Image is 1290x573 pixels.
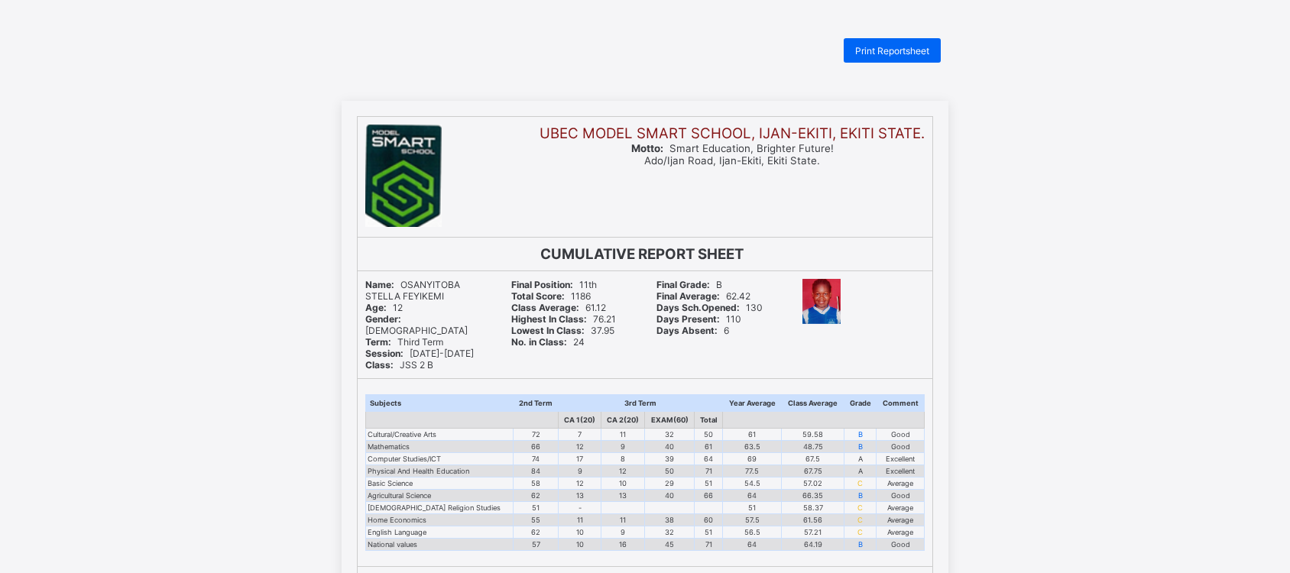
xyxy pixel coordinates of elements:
[366,394,514,411] th: Subjects
[365,279,394,290] b: Name:
[540,245,744,263] b: CUMULATIVE REPORT SHEET
[645,452,695,465] td: 39
[782,489,844,501] td: 66.35
[511,336,585,348] span: 24
[782,477,844,489] td: 57.02
[511,313,616,325] span: 76.21
[722,394,782,411] th: Year Average
[366,538,514,550] td: National values
[365,336,443,348] span: Third Term
[844,394,877,411] th: Grade
[844,489,877,501] td: B
[366,477,514,489] td: Basic Science
[559,452,601,465] td: 17
[695,465,723,477] td: 71
[656,290,720,302] b: Final Average:
[656,302,763,313] span: 130
[601,411,645,428] th: CA 2(20)
[844,501,877,513] td: C
[559,394,723,411] th: 3rd Term
[511,302,579,313] b: Class Average:
[366,452,514,465] td: Computer Studies/ICT
[513,526,558,538] td: 62
[365,302,387,313] b: Age:
[365,279,460,302] span: OSANYITOBA STELLA FEYIKEMI
[722,428,782,440] td: 61
[513,513,558,526] td: 55
[722,501,782,513] td: 51
[365,313,401,325] b: Gender:
[844,538,877,550] td: B
[601,465,645,477] td: 12
[645,489,695,501] td: 40
[513,440,558,452] td: 66
[722,526,782,538] td: 56.5
[877,440,925,452] td: Good
[656,313,720,325] b: Days Present:
[559,501,601,513] td: -
[722,538,782,550] td: 64
[511,325,614,336] span: 37.95
[782,526,844,538] td: 57.21
[366,440,514,452] td: Mathematics
[511,290,591,302] span: 1186
[631,142,663,154] b: Motto:
[645,526,695,538] td: 32
[601,526,645,538] td: 9
[365,313,468,336] span: [DEMOGRAPHIC_DATA]
[559,411,601,428] th: CA 1(20)
[695,411,723,428] th: Total
[722,465,782,477] td: 77.5
[656,279,710,290] b: Final Grade:
[645,428,695,440] td: 32
[877,526,925,538] td: Average
[645,513,695,526] td: 38
[511,336,567,348] b: No. in Class:
[877,501,925,513] td: Average
[601,538,645,550] td: 16
[656,313,741,325] span: 110
[722,513,782,526] td: 57.5
[782,452,844,465] td: 67.5
[559,526,601,538] td: 10
[601,513,645,526] td: 11
[695,452,723,465] td: 64
[365,359,394,371] b: Class:
[782,501,844,513] td: 58.37
[645,411,695,428] th: EXAM(60)
[513,428,558,440] td: 72
[366,501,514,513] td: [DEMOGRAPHIC_DATA] Religion Studies
[513,489,558,501] td: 62
[782,465,844,477] td: 67.75
[366,526,514,538] td: English Language
[601,477,645,489] td: 10
[559,538,601,550] td: 10
[366,465,514,477] td: Physical And Health Education
[782,538,844,550] td: 64.19
[601,489,645,501] td: 13
[601,428,645,440] td: 11
[645,538,695,550] td: 45
[559,477,601,489] td: 12
[656,325,729,336] span: 6
[782,394,844,411] th: Class Average
[722,452,782,465] td: 69
[844,526,877,538] td: C
[877,465,925,477] td: Excellent
[844,465,877,477] td: A
[877,489,925,501] td: Good
[656,325,718,336] b: Days Absent:
[513,538,558,550] td: 57
[365,336,391,348] b: Term:
[877,513,925,526] td: Average
[695,440,723,452] td: 61
[511,325,585,336] b: Lowest In Class:
[513,477,558,489] td: 58
[511,290,565,302] b: Total Score:
[877,428,925,440] td: Good
[844,477,877,489] td: C
[601,440,645,452] td: 9
[365,302,403,313] span: 12
[366,489,514,501] td: Agricultural Science
[855,45,929,57] span: Print Reportsheet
